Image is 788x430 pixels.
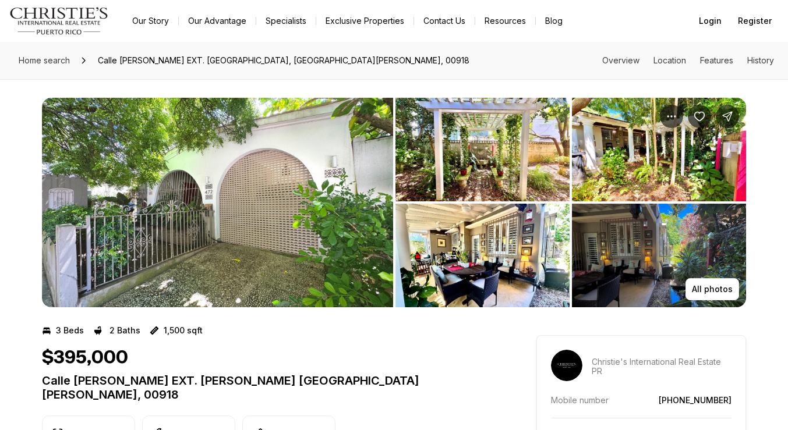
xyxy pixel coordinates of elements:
a: Home search [14,51,75,70]
p: All photos [692,285,733,294]
a: Blog [536,13,572,29]
img: logo [9,7,109,35]
h1: $395,000 [42,347,128,369]
button: View image gallery [395,98,570,201]
span: Login [699,16,722,26]
div: Listing Photos [42,98,746,307]
span: Calle [PERSON_NAME] EXT. [GEOGRAPHIC_DATA], [GEOGRAPHIC_DATA][PERSON_NAME], 00918 [93,51,474,70]
button: Contact Us [414,13,475,29]
p: 1,500 sqft [164,326,203,335]
a: Exclusive Properties [316,13,414,29]
span: Register [738,16,772,26]
p: 2 Baths [109,326,140,335]
a: Our Advantage [179,13,256,29]
a: Skip to: Overview [602,55,639,65]
p: 3 Beds [56,326,84,335]
nav: Page section menu [602,56,774,65]
a: Skip to: History [747,55,774,65]
button: All photos [685,278,739,300]
button: Save Property: Calle Alverio EXT. ROOSVELT [688,105,711,128]
p: Christie's International Real Estate PR [592,357,732,376]
button: Property options [660,105,683,128]
a: Skip to: Location [653,55,686,65]
p: Calle [PERSON_NAME] EXT. [PERSON_NAME] [GEOGRAPHIC_DATA][PERSON_NAME], 00918 [42,374,494,401]
button: Register [731,9,779,33]
span: Home search [19,55,70,65]
button: Share Property: Calle Alverio EXT. ROOSVELT [716,105,739,128]
p: Mobile number [551,395,609,405]
button: View image gallery [395,204,570,307]
a: Our Story [123,13,178,29]
button: View image gallery [572,98,746,201]
button: View image gallery [572,204,746,307]
a: Skip to: Features [700,55,733,65]
a: Specialists [256,13,316,29]
button: Login [692,9,729,33]
button: View image gallery [42,98,393,307]
a: Resources [475,13,535,29]
li: 1 of 4 [42,98,393,307]
li: 2 of 4 [395,98,747,307]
